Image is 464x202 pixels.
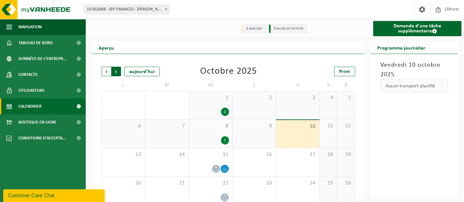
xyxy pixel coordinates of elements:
span: Précédent [102,67,111,76]
span: 10 [279,123,316,130]
span: 10-852068 - SPF FINANCES - HUY 5 - HUY [84,5,169,14]
span: 14 [148,151,185,158]
iframe: chat widget [3,188,106,202]
span: Tableau de bord [18,35,53,51]
span: Calendrier [18,98,42,114]
span: 5 [340,94,352,101]
h3: Vendredi 10 octobre 2025 [380,60,448,79]
span: 15 [192,151,229,158]
span: 3 [279,94,316,101]
span: 13 [105,151,142,158]
span: 22 [192,180,229,187]
span: 2 [236,94,272,101]
span: 4 [323,94,334,101]
span: 11 [323,123,334,130]
span: Conditions d'accepta... [18,130,66,146]
div: 1 [221,136,229,145]
span: Suivant [111,67,121,76]
span: 9 [236,123,272,130]
span: 20 [105,180,142,187]
span: 16 [236,151,272,158]
li: à exécuter [241,24,266,33]
span: 12 [340,123,352,130]
span: 24 [279,180,316,187]
span: 19 [340,151,352,158]
div: 2 [221,108,229,116]
span: Données de l'entrepr... [18,51,67,67]
td: L [102,79,145,91]
h2: Aperçu [92,41,120,54]
div: aujourd'hui [124,67,160,76]
div: Aucun transport planifié [380,79,448,93]
td: M [189,79,232,91]
td: M [145,79,189,91]
div: Octobre 2025 [200,67,257,76]
a: Print [334,67,355,76]
h2: Programme journalier [371,41,432,54]
td: S [319,79,337,91]
td: J [232,79,276,91]
span: Boutique en ligne [18,114,57,130]
span: 25 [323,180,334,187]
a: Demande d'une tâche supplémentaire [373,21,461,36]
span: 26 [340,180,352,187]
span: 23 [236,180,272,187]
span: 7 [148,123,185,130]
span: Utilisateurs [18,83,44,98]
span: Print [339,69,350,74]
span: 18 [323,151,334,158]
td: V [276,79,319,91]
span: 6 [105,123,142,130]
span: 1 [192,94,229,101]
span: 21 [148,180,185,187]
span: Contacts [18,67,37,83]
span: 8 [192,123,229,130]
span: Navigation [18,19,42,35]
td: D [337,79,355,91]
li: Exécuté et terminé [269,24,307,33]
span: 17 [279,151,316,158]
